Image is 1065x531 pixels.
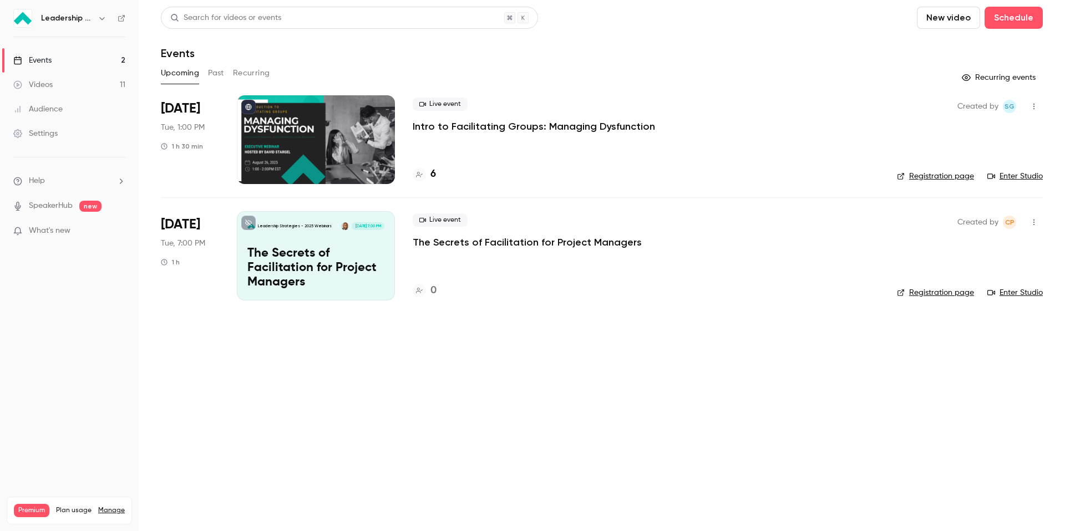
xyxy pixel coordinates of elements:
a: Intro to Facilitating Groups: Managing Dysfunction [413,120,655,133]
span: Live event [413,213,468,227]
h1: Events [161,47,195,60]
button: New video [917,7,980,29]
iframe: Noticeable Trigger [112,226,125,236]
span: [DATE] 7:00 PM [352,222,384,230]
a: SpeakerHub [29,200,73,212]
h4: 0 [430,283,437,298]
a: Enter Studio [987,171,1043,182]
div: Sep 30 Tue, 7:00 PM (America/New York) [161,211,219,300]
span: new [79,201,102,212]
span: [DATE] [161,216,200,233]
div: Audience [13,104,63,115]
div: Settings [13,128,58,139]
img: Leadership Strategies - 2025 Webinars [14,9,32,27]
a: The Secrets of Facilitation for Project ManagersLeadership Strategies - 2025 WebinarsMichael Wilk... [237,211,395,300]
a: 0 [413,283,437,298]
h6: Leadership Strategies - 2025 Webinars [41,13,93,24]
p: Leadership Strategies - 2025 Webinars [258,223,332,229]
span: Live event [413,98,468,111]
span: Help [29,175,45,187]
div: Events [13,55,52,66]
a: The Secrets of Facilitation for Project Managers [413,236,642,249]
span: Created by [957,100,998,113]
span: Created by [957,216,998,229]
h4: 6 [430,167,436,182]
span: Shay Gant [1003,100,1016,113]
button: Schedule [985,7,1043,29]
button: Past [208,64,224,82]
img: Michael Wilkinson, CMF™ [341,222,349,230]
button: Recurring events [957,69,1043,86]
span: Premium [14,504,49,517]
span: Plan usage [56,506,92,515]
a: Enter Studio [987,287,1043,298]
div: Videos [13,79,53,90]
button: Upcoming [161,64,199,82]
span: Tue, 7:00 PM [161,238,205,249]
li: help-dropdown-opener [13,175,125,187]
p: The Secrets of Facilitation for Project Managers [247,247,384,289]
a: Registration page [897,171,974,182]
a: 6 [413,167,436,182]
div: 1 h 30 min [161,142,203,151]
span: Chyenne Pastrana [1003,216,1016,229]
span: SG [1005,100,1015,113]
div: Aug 26 Tue, 1:00 PM (America/New York) [161,95,219,184]
div: 1 h [161,258,180,267]
span: CP [1005,216,1015,229]
a: Registration page [897,287,974,298]
a: Manage [98,506,125,515]
span: [DATE] [161,100,200,118]
button: Recurring [233,64,270,82]
div: Search for videos or events [170,12,281,24]
span: Tue, 1:00 PM [161,122,205,133]
span: What's new [29,225,70,237]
